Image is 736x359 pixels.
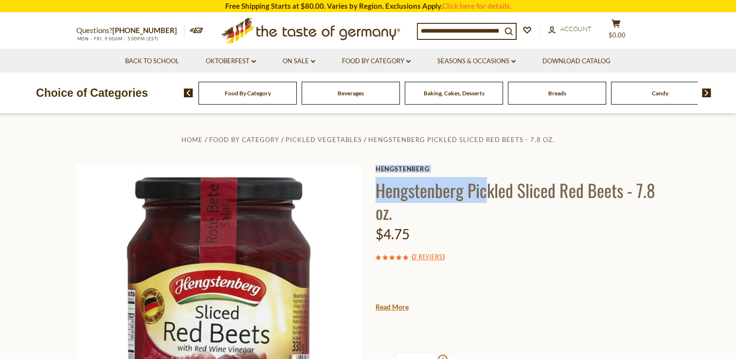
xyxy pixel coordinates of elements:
[376,302,409,312] a: Read More
[376,179,660,223] h1: Hengstenberg Pickled Sliced Red Beets - 7.8 oz.
[76,36,159,41] span: MON - FRI, 9:00AM - 5:00PM (EST)
[437,56,516,67] a: Seasons & Occasions
[338,90,364,97] a: Beverages
[206,56,256,67] a: Oktoberfest
[412,251,445,261] span: ( )
[76,24,184,37] p: Questions?
[376,226,410,242] span: $4.75
[184,89,193,97] img: previous arrow
[413,251,443,262] a: 2 Reviews
[283,56,315,67] a: On Sale
[376,165,660,173] a: Hengstenberg
[702,89,711,97] img: next arrow
[424,90,485,97] a: Baking, Cakes, Desserts
[609,31,626,39] span: $0.00
[342,56,411,67] a: Food By Category
[181,136,203,144] a: Home
[652,90,668,97] a: Candy
[542,56,610,67] a: Download Catalog
[548,24,592,35] a: Account
[602,19,631,43] button: $0.00
[125,56,179,67] a: Back to School
[368,136,555,144] a: Hengstenberg Pickled Sliced Red Beets - 7.8 oz.
[225,90,271,97] a: Food By Category
[560,25,592,33] span: Account
[548,90,566,97] a: Breads
[112,26,177,35] a: [PHONE_NUMBER]
[286,136,362,144] a: Pickled Vegetables
[442,1,511,10] a: Click here for details.
[209,136,279,144] a: Food By Category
